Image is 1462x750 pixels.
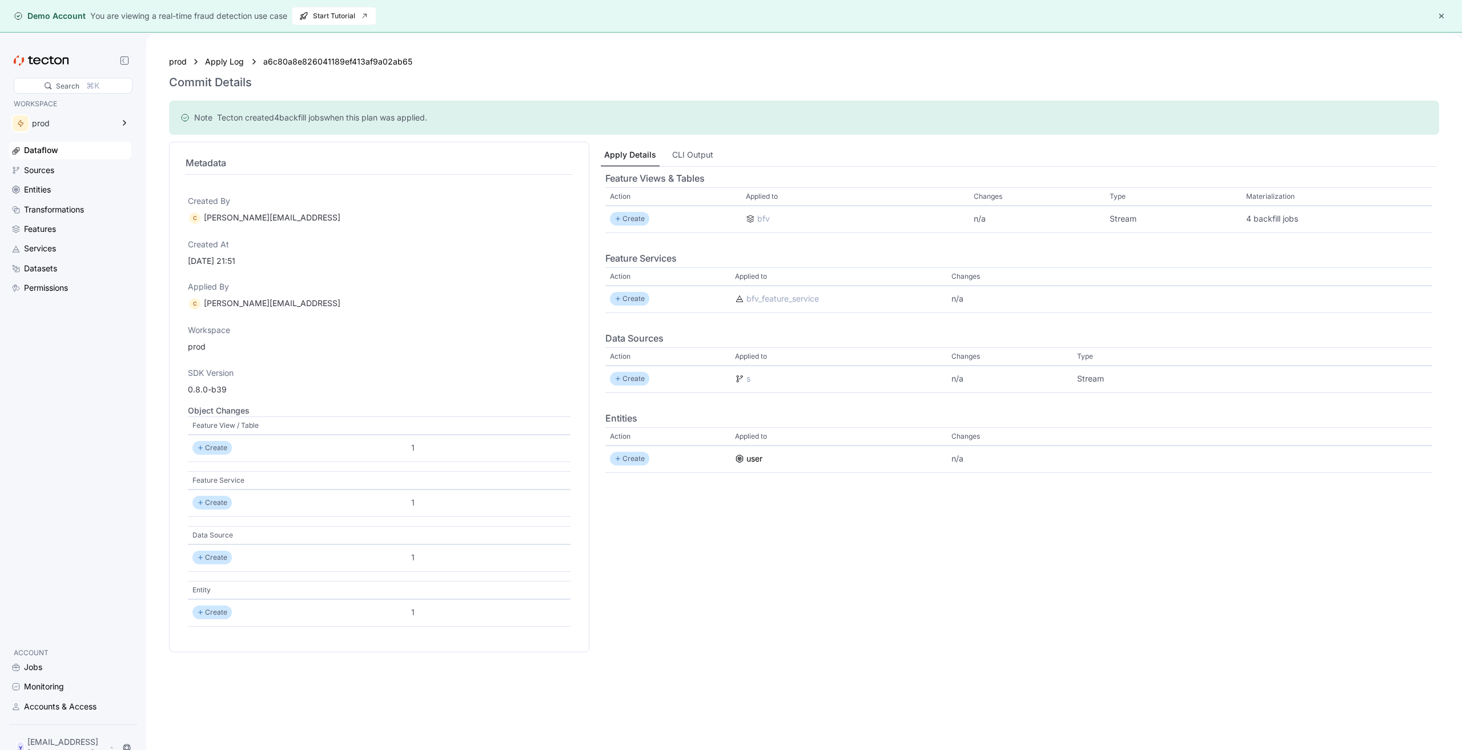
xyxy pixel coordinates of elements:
p: Type [1077,351,1093,362]
div: 1 [411,496,566,509]
p: Create [205,552,227,563]
a: Features [9,220,131,238]
h4: Metadata [186,156,573,170]
span: Start Tutorial [299,7,369,25]
p: Changes [951,431,980,442]
div: ⌘K [86,79,99,92]
p: Action [610,191,630,202]
p: Entity [192,584,211,596]
div: Datasets [24,262,57,275]
p: Feature Service [192,475,244,486]
p: Changes [951,351,980,362]
p: ACCOUNT [14,647,127,659]
div: user [746,453,762,466]
div: Search⌘K [14,78,132,94]
div: Stream [1077,373,1248,386]
div: Transformations [24,203,84,216]
div: bfv_feature_service [746,293,819,306]
p: Applied to [735,431,767,442]
a: Sources [9,162,131,179]
div: Dataflow [24,144,58,157]
h3: Commit Details [169,75,252,89]
h4: Entities [605,411,1432,425]
p: Applied to [735,351,767,362]
p: Data Source [192,530,233,541]
a: Monitoring [9,678,131,695]
span: 4 backfill job s [274,112,324,123]
p: Applied to [735,271,767,282]
h4: Data Sources [605,331,1432,345]
p: Create [622,214,645,225]
a: prod [169,55,187,68]
p: Changes [951,271,980,282]
a: Apply Log [205,55,245,68]
p: Create [622,374,645,385]
div: Services [24,242,56,255]
div: n/a [951,293,1067,306]
div: 1 [411,551,566,564]
p: Action [610,351,630,362]
p: Create [622,294,645,305]
div: Permissions [24,282,68,294]
p: Materialization [1246,191,1295,202]
a: Services [9,240,131,257]
div: You are viewing a real-time fraud detection use case [90,10,287,22]
a: Jobs [9,659,131,676]
div: n/a [951,453,1067,466]
div: Demo Account [14,10,86,22]
div: Entities [24,183,51,196]
p: Create [205,497,227,508]
a: a6c80a8e826041189ef413af9a02ab65 [263,55,412,68]
p: Create [622,454,645,465]
div: Monitoring [24,680,64,693]
p: Applied to [746,191,778,202]
p: Create [205,607,227,618]
h5: Object Changes [188,405,571,416]
div: Apply Details [604,149,656,161]
p: Create [205,442,227,454]
a: user [735,453,942,466]
div: Jobs [24,661,42,673]
div: CLI Output [672,149,713,161]
div: Features [24,223,56,235]
a: Accounts & Access [9,698,131,715]
p: Feature View / Table [192,420,259,431]
div: s [746,373,750,386]
div: prod [32,119,113,127]
div: Sources [24,164,54,177]
p: WORKSPACE [14,98,127,110]
a: Datasets [9,260,131,277]
div: Accounts & Access [24,700,97,713]
a: Dataflow [9,142,131,159]
p: Type [1110,191,1126,202]
div: Stream [1110,213,1236,226]
h4: Feature Services [605,251,1432,265]
p: Note [194,112,212,123]
button: Start Tutorial [292,7,376,25]
p: Changes [974,191,1002,202]
p: Action [610,431,630,442]
div: bfv [757,213,770,226]
div: n/a [951,373,1067,386]
div: 1 [411,606,566,619]
p: Tecton created when this plan was applied. [217,112,427,123]
a: Permissions [9,279,131,296]
div: 1 [411,442,566,454]
div: n/a [974,213,1100,226]
p: Action [610,271,630,282]
div: 4 backfill jobs [1246,213,1428,226]
h4: Feature Views & Tables [605,171,1432,185]
a: Entities [9,181,131,198]
div: Search [56,81,79,91]
a: Transformations [9,201,131,218]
